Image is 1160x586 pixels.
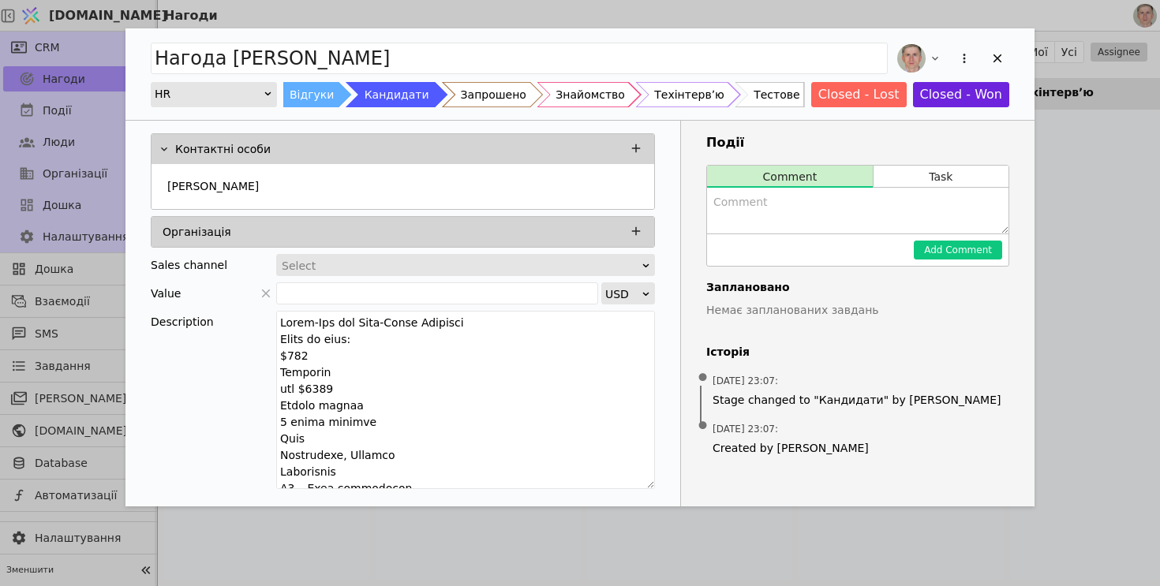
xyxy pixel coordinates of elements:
button: Add Comment [914,241,1002,259]
button: Closed - Lost [811,82,907,107]
textarea: Lorem-Ips dol Sita-Conse Adipisci Elits do eius: $782 Temporin utl $6389 Etdolo magnaa 5 enima mi... [276,311,655,489]
span: • [695,358,711,398]
img: РS [897,44,926,73]
span: Value [151,282,181,304]
span: Stage changed to "Кандидати" by [PERSON_NAME] [713,392,1003,409]
h4: Заплановано [706,279,1009,296]
button: Closed - Won [913,82,1010,107]
div: Техінтервʼю [654,82,724,107]
span: [DATE] 23:07 : [713,374,778,388]
p: Немає запланованих завдань [706,302,1009,319]
p: [PERSON_NAME] [167,178,259,195]
div: Select [282,255,639,277]
button: Task [874,166,1008,188]
div: Відгуки [290,82,334,107]
div: HR [155,83,263,105]
div: Sales channel [151,254,227,276]
h4: Історія [706,344,1009,360]
span: [DATE] 23:07 : [713,422,778,436]
div: Кандидати [365,82,429,107]
div: USD [605,283,641,305]
button: Comment [707,166,873,188]
div: Add Opportunity [125,28,1035,506]
div: Запрошено [461,82,526,107]
div: Знайомство [556,82,625,107]
span: Created by [PERSON_NAME] [713,440,1003,457]
h3: Події [706,133,1009,152]
p: Організація [163,224,231,241]
div: Description [151,311,276,333]
div: Тестове [754,82,799,107]
span: • [695,406,711,446]
p: Контактні особи [175,141,271,158]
